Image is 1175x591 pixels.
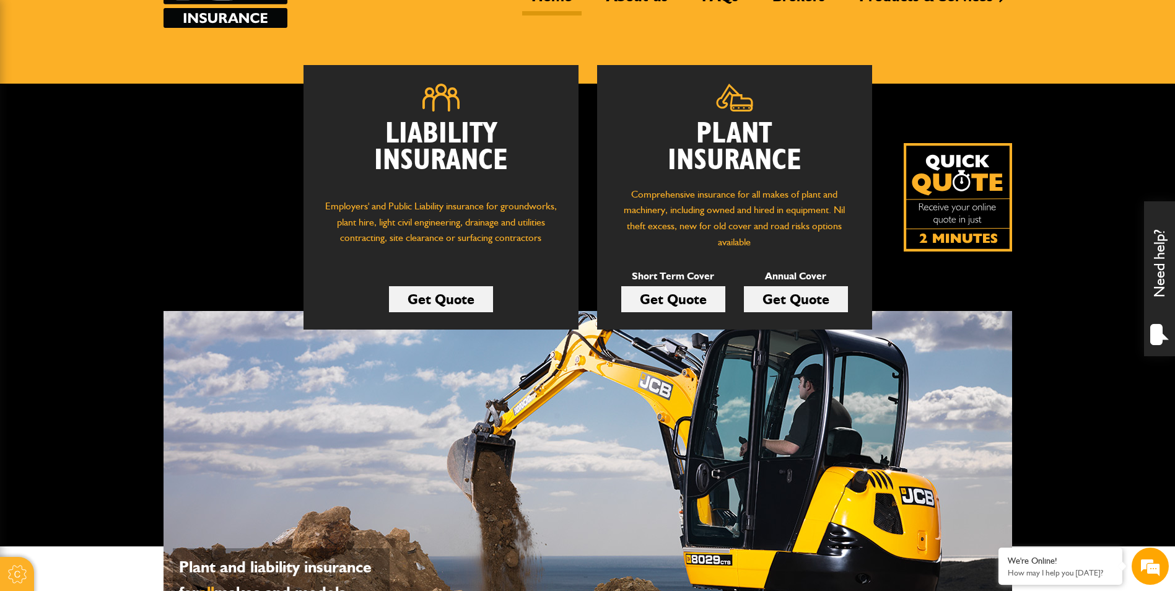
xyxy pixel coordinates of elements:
p: Employers' and Public Liability insurance for groundworks, plant hire, light civil engineering, d... [322,198,560,258]
a: Get Quote [621,286,725,312]
a: Get Quote [389,286,493,312]
p: Comprehensive insurance for all makes of plant and machinery, including owned and hired in equipm... [616,186,854,250]
a: Get Quote [744,286,848,312]
p: Annual Cover [744,268,848,284]
h2: Plant Insurance [616,121,854,174]
h2: Liability Insurance [322,121,560,186]
p: Short Term Cover [621,268,725,284]
div: Need help? [1144,201,1175,356]
img: Quick Quote [904,143,1012,252]
div: We're Online! [1008,556,1113,566]
p: How may I help you today? [1008,568,1113,577]
a: Get your insurance quote isn just 2-minutes [904,143,1012,252]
